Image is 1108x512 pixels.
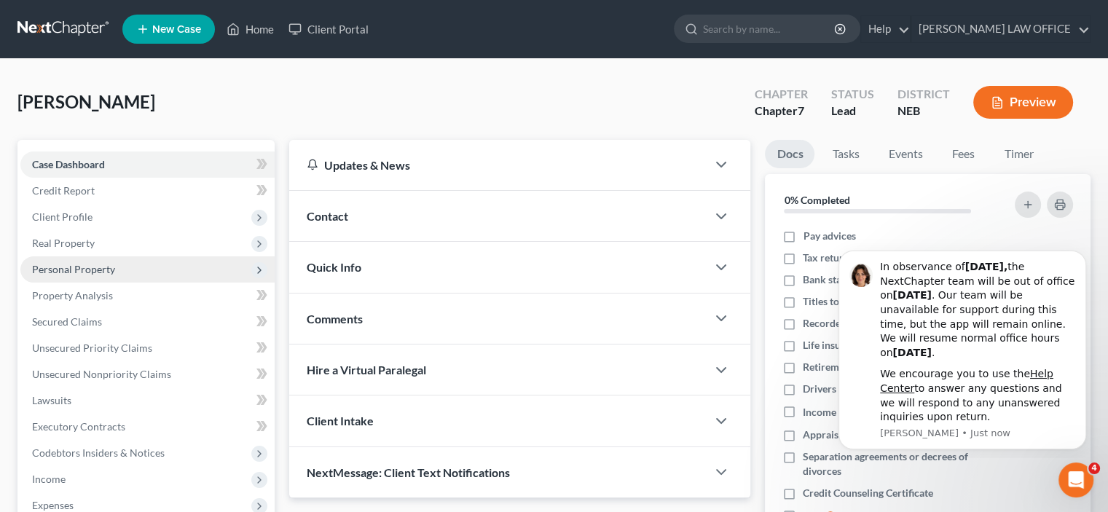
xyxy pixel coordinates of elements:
span: Income [32,473,66,485]
span: NextMessage: Client Text Notifications [307,465,510,479]
span: Lawsuits [32,394,71,406]
span: Retirement account statements [803,360,944,374]
a: Unsecured Priority Claims [20,335,275,361]
span: Case Dashboard [32,158,105,170]
span: 7 [798,103,804,117]
button: Preview [973,86,1073,119]
span: Expenses [32,499,74,511]
span: Property Analysis [32,289,113,302]
a: Secured Claims [20,309,275,335]
span: Comments [307,312,363,326]
span: Appraisal reports [803,428,882,442]
input: Search by name... [703,15,836,42]
a: Timer [992,140,1045,168]
div: Chapter [755,86,808,103]
a: Lawsuits [20,387,275,414]
a: Unsecured Nonpriority Claims [20,361,275,387]
a: Home [219,16,281,42]
div: Lead [831,103,874,119]
span: Quick Info [307,260,361,274]
a: Property Analysis [20,283,275,309]
span: Life insurance policies [803,338,903,353]
span: Client Profile [32,210,93,223]
span: Contact [307,209,348,223]
span: Titles to motor vehicles [803,294,908,309]
a: Client Portal [281,16,376,42]
span: Unsecured Priority Claims [32,342,152,354]
a: Help [861,16,910,42]
span: Client Intake [307,414,374,428]
span: Codebtors Insiders & Notices [32,446,165,459]
a: Docs [765,140,814,168]
div: District [897,86,950,103]
span: Separation agreements or decrees of divorces [803,449,997,478]
span: Drivers license & social security card [803,382,969,396]
span: Credit Report [32,184,95,197]
a: Fees [940,140,986,168]
span: Real Property [32,237,95,249]
span: Executory Contracts [32,420,125,433]
div: Updates & News [307,157,689,173]
a: [PERSON_NAME] LAW OFFICE [911,16,1090,42]
span: Income Documents [803,405,890,420]
span: Recorded mortgages and deeds [803,316,943,331]
span: Secured Claims [32,315,102,328]
a: Case Dashboard [20,151,275,178]
a: Credit Report [20,178,275,204]
div: NEB [897,103,950,119]
strong: 0% Completed [784,194,849,206]
div: Chapter [755,103,808,119]
iframe: Intercom live chat [1058,462,1093,497]
span: New Case [152,24,201,35]
a: Events [876,140,934,168]
span: Bank statements [803,272,878,287]
span: Pay advices [803,229,855,243]
span: Personal Property [32,263,115,275]
iframe: Intercom notifications message [817,238,1108,458]
span: [PERSON_NAME] [17,91,155,112]
span: 4 [1088,462,1100,474]
span: Credit Counseling Certificate [803,486,933,500]
div: Status [831,86,874,103]
a: Executory Contracts [20,414,275,440]
span: Unsecured Nonpriority Claims [32,368,171,380]
span: Tax returns [803,251,854,265]
a: Tasks [820,140,871,168]
span: Hire a Virtual Paralegal [307,363,426,377]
